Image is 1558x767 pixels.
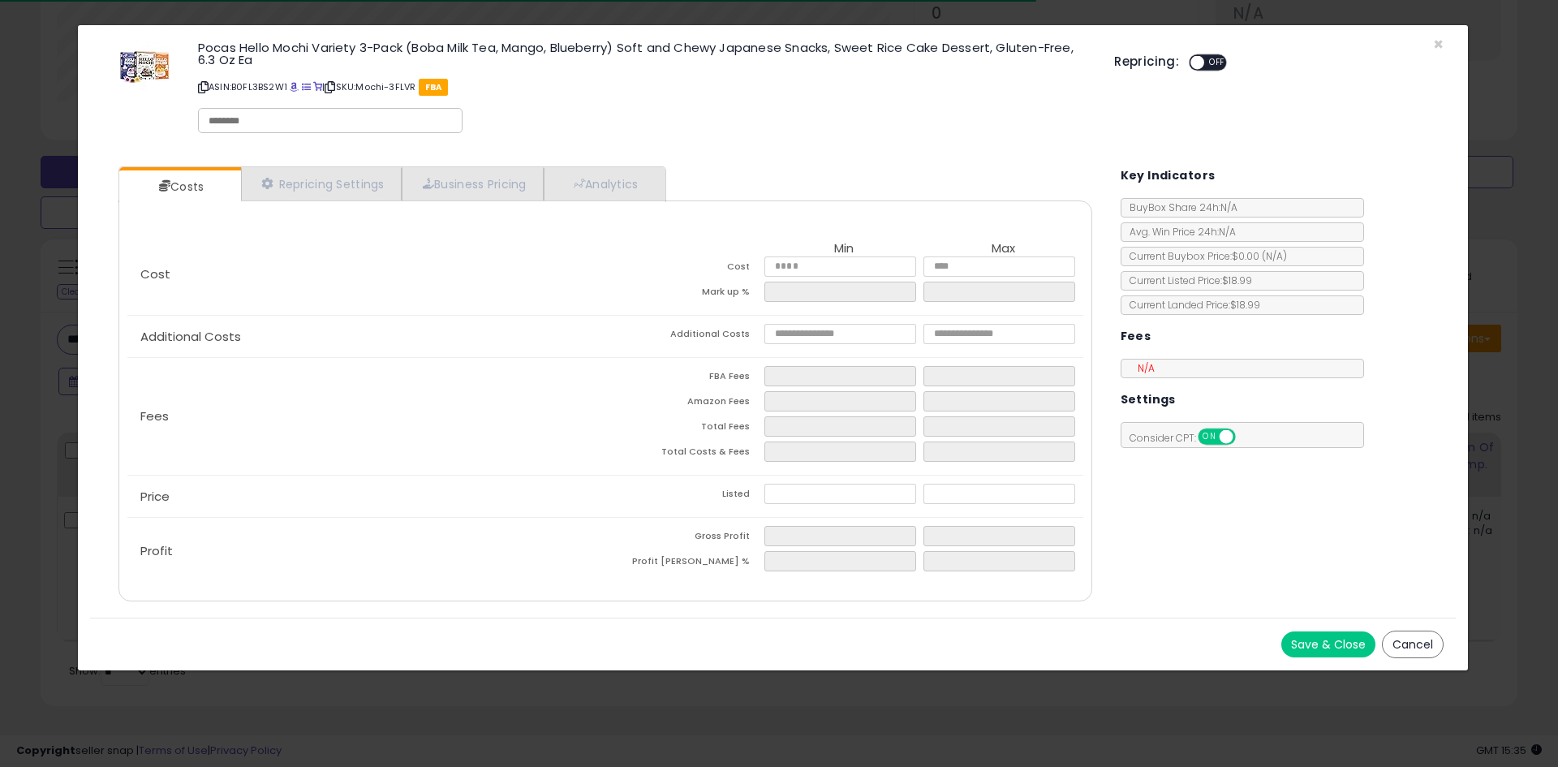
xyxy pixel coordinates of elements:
img: 516KMqHmjvL._SL60_.jpg [120,41,169,90]
td: Cost [605,256,764,282]
button: Cancel [1382,631,1444,658]
p: Cost [127,268,605,281]
span: Current Landed Price: $18.99 [1121,298,1260,312]
button: Save & Close [1281,631,1375,657]
td: Total Fees [605,416,764,442]
th: Min [764,242,923,256]
span: FBA [419,79,449,96]
span: $0.00 [1232,249,1287,263]
h5: Key Indicators [1121,166,1216,186]
a: Costs [119,170,239,203]
td: Profit [PERSON_NAME] % [605,551,764,576]
span: × [1433,32,1444,56]
p: Price [127,490,605,503]
td: Total Costs & Fees [605,442,764,467]
td: Amazon Fees [605,391,764,416]
a: All offer listings [302,80,311,93]
h5: Settings [1121,390,1176,410]
p: Profit [127,545,605,558]
a: BuyBox page [290,80,299,93]
span: OFF [1204,56,1230,70]
td: Gross Profit [605,526,764,551]
p: Additional Costs [127,330,605,343]
span: Consider CPT: [1121,431,1257,445]
p: ASIN: B0FL3BS2W1 | SKU: Mochi-3FLVR [198,74,1090,100]
a: Repricing Settings [241,167,402,200]
a: Your listing only [313,80,322,93]
td: Listed [605,484,764,509]
span: Current Listed Price: $18.99 [1121,274,1252,287]
td: Additional Costs [605,324,764,349]
td: FBA Fees [605,366,764,391]
span: ( N/A ) [1262,249,1287,263]
td: Mark up % [605,282,764,307]
p: Fees [127,410,605,423]
span: Avg. Win Price 24h: N/A [1121,225,1236,239]
span: Current Buybox Price: [1121,249,1287,263]
span: OFF [1233,430,1259,444]
h3: Pocas Hello Mochi Variety 3-Pack (Boba Milk Tea, Mango, Blueberry) Soft and Chewy Japanese Snacks... [198,41,1090,66]
span: ON [1199,430,1220,444]
a: Analytics [544,167,664,200]
th: Max [923,242,1082,256]
span: N/A [1130,361,1155,375]
a: Business Pricing [402,167,544,200]
h5: Repricing: [1114,55,1179,68]
h5: Fees [1121,326,1151,347]
span: BuyBox Share 24h: N/A [1121,200,1237,214]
